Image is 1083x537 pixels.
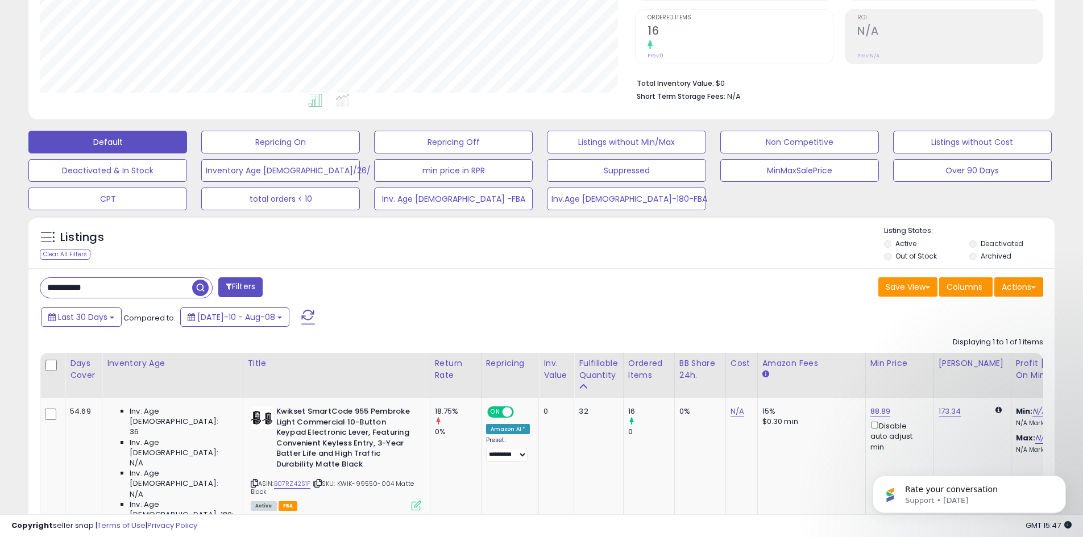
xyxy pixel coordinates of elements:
[70,406,93,417] div: 54.69
[251,406,273,429] img: 31dwFkZO9WL._SL40_.jpg
[856,452,1083,531] iframe: Intercom notifications message
[97,520,146,531] a: Terms of Use
[579,406,614,417] div: 32
[994,277,1043,297] button: Actions
[628,406,674,417] div: 16
[981,251,1011,261] label: Archived
[579,357,618,381] div: Fulfillable Quantity
[374,131,533,153] button: Repricing Off
[512,407,530,417] span: OFF
[274,479,311,489] a: B07RZ42S1F
[857,24,1043,40] h2: N/A
[488,407,503,417] span: ON
[435,406,481,417] div: 18.75%
[628,427,674,437] div: 0
[279,501,298,511] span: FBA
[870,406,891,417] a: 88.89
[648,15,833,21] span: Ordered Items
[435,357,476,381] div: Return Rate
[58,311,107,323] span: Last 30 Days
[130,499,234,520] span: Inv. Age [DEMOGRAPHIC_DATA]-180:
[981,239,1023,248] label: Deactivated
[543,357,569,381] div: Inv. value
[130,468,234,489] span: Inv. Age [DEMOGRAPHIC_DATA]:
[762,417,857,427] div: $0.30 min
[374,188,533,210] button: Inv. Age [DEMOGRAPHIC_DATA] -FBA
[762,369,769,380] small: Amazon Fees.
[180,307,289,327] button: [DATE]-10 - Aug-08
[547,131,706,153] button: Listings without Min/Max
[878,277,937,297] button: Save View
[248,357,425,369] div: Title
[762,357,861,369] div: Amazon Fees
[70,357,97,381] div: Days Cover
[939,357,1006,369] div: [PERSON_NAME]
[870,419,925,452] div: Disable auto adjust min
[130,489,143,499] span: N/A
[648,52,663,59] small: Prev: 0
[637,91,725,101] b: Short Term Storage Fees:
[130,427,139,437] span: 36
[123,313,176,323] span: Compared to:
[637,76,1035,89] li: $0
[895,251,937,261] label: Out of Stock
[60,230,104,245] h5: Listings
[648,24,833,40] h2: 16
[130,406,234,427] span: Inv. Age [DEMOGRAPHIC_DATA]:
[884,226,1055,236] p: Listing States:
[893,159,1052,182] button: Over 90 Days
[28,131,187,153] button: Default
[857,52,879,59] small: Prev: N/A
[28,188,187,210] button: CPT
[893,131,1052,153] button: Listings without Cost
[857,15,1043,21] span: ROI
[628,357,670,381] div: Ordered Items
[201,159,360,182] button: Inventory Age [DEMOGRAPHIC_DATA]/26/
[947,281,982,293] span: Columns
[28,159,187,182] button: Deactivated & In Stock
[939,406,961,417] a: 173.34
[870,357,929,369] div: Min Price
[11,521,197,531] div: seller snap | |
[1035,432,1049,444] a: N/A
[435,427,481,437] div: 0%
[679,406,717,417] div: 0%
[201,188,360,210] button: total orders < 10
[374,159,533,182] button: min price in RPR
[637,78,714,88] b: Total Inventory Value:
[547,188,706,210] button: Inv.Age [DEMOGRAPHIC_DATA]-180-FBA
[953,337,1043,348] div: Displaying 1 to 1 of 1 items
[251,479,414,496] span: | SKU: KWIK-99550-004 Matte Black
[762,406,857,417] div: 15%
[40,249,90,260] div: Clear All Filters
[720,159,879,182] button: MinMaxSalePrice
[486,436,530,462] div: Preset:
[251,501,277,511] span: All listings currently available for purchase on Amazon
[547,159,706,182] button: Suppressed
[720,131,879,153] button: Non Competitive
[11,520,53,531] strong: Copyright
[201,131,360,153] button: Repricing On
[939,277,993,297] button: Columns
[41,307,122,327] button: Last 30 Days
[895,239,916,248] label: Active
[276,406,414,472] b: Kwikset SmartCode 955 Pembroke Light Commercial 10-Button Keypad Electronic Lever, Featuring Conv...
[218,277,263,297] button: Filters
[486,357,534,369] div: Repricing
[543,406,565,417] div: 0
[486,424,530,434] div: Amazon AI *
[1016,406,1033,417] b: Min:
[731,357,753,369] div: Cost
[1032,406,1046,417] a: N/A
[727,91,741,102] span: N/A
[130,438,234,458] span: Inv. Age [DEMOGRAPHIC_DATA]:
[147,520,197,531] a: Privacy Policy
[107,357,238,369] div: Inventory Age
[731,406,744,417] a: N/A
[1016,432,1036,443] b: Max:
[130,458,143,468] span: N/A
